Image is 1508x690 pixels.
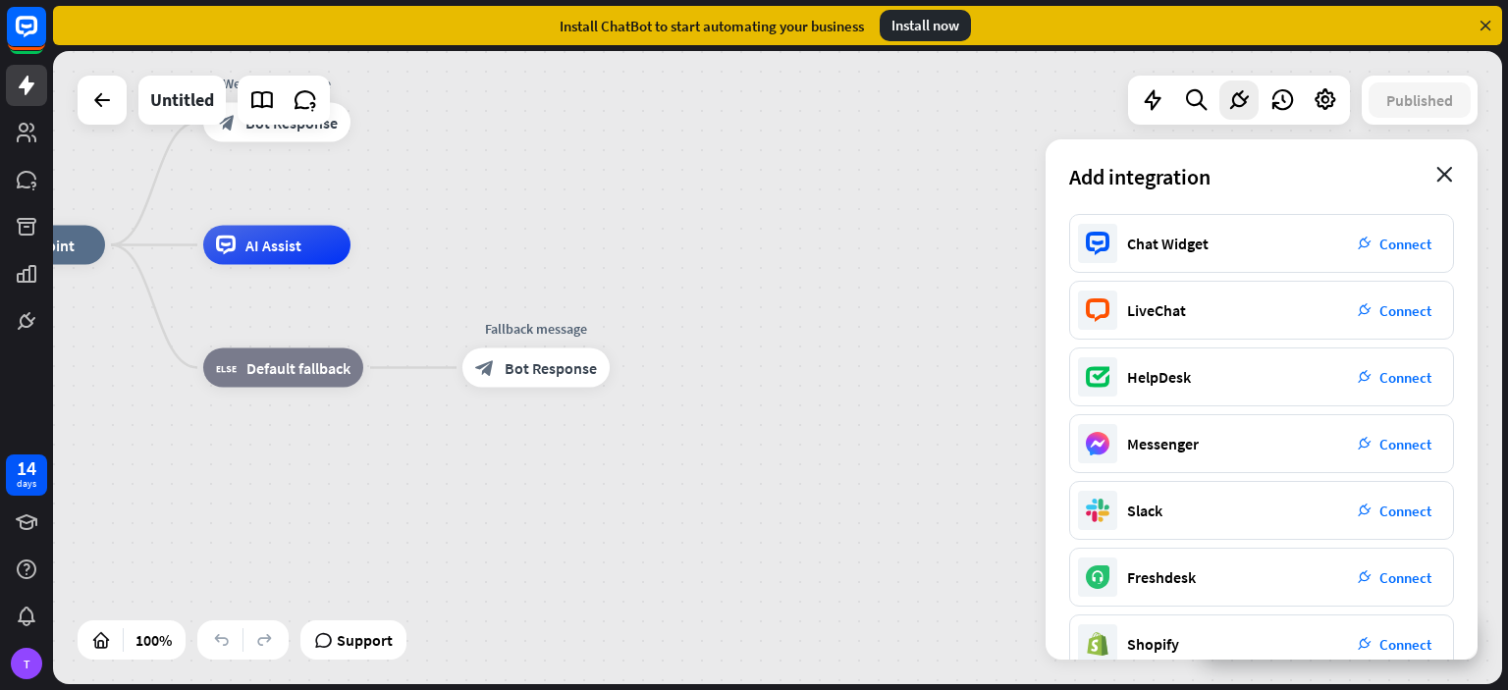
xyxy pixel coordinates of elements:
span: AI Assist [245,236,301,255]
div: Messenger [1127,434,1199,453]
span: Connect [1379,635,1431,654]
div: Untitled [150,76,214,125]
button: Published [1369,82,1471,118]
i: plug_integration [1358,370,1372,384]
div: 14 [17,459,36,477]
button: Open LiveChat chat widget [16,8,75,67]
a: 14 days [6,454,47,496]
span: Add integration [1069,163,1211,190]
div: LiveChat [1127,300,1186,320]
i: close [1436,167,1453,183]
i: plug_integration [1358,303,1372,317]
div: Slack [1127,501,1162,520]
span: Connect [1379,235,1431,253]
div: Fallback message [448,319,624,339]
span: Connect [1379,502,1431,520]
div: Freshdesk [1127,567,1196,587]
span: Connect [1379,301,1431,320]
span: Connect [1379,568,1431,587]
i: plug_integration [1358,570,1372,584]
i: block_bot_response [475,358,495,378]
div: HelpDesk [1127,367,1191,387]
i: block_fallback [216,358,237,378]
span: Default fallback [246,358,350,378]
div: Shopify [1127,634,1179,654]
span: Bot Response [505,358,597,378]
span: Connect [1379,435,1431,453]
i: plug_integration [1358,437,1372,451]
div: Install ChatBot to start automating your business [560,17,864,35]
div: Install now [880,10,971,41]
span: Support [337,624,393,656]
div: 100% [130,624,178,656]
div: Welcome message [188,74,365,93]
span: Connect [1379,368,1431,387]
div: Chat Widget [1127,234,1209,253]
i: plug_integration [1358,504,1372,517]
i: plug_integration [1358,637,1372,651]
i: plug_integration [1358,237,1372,250]
div: T [11,648,42,679]
div: days [17,477,36,491]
